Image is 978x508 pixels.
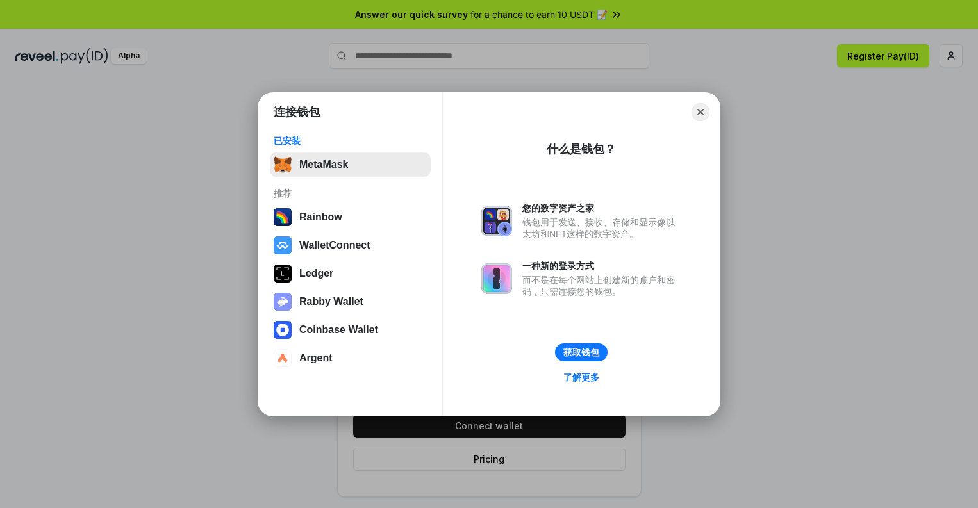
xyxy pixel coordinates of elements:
img: svg+xml,%3Csvg%20xmlns%3D%22http%3A%2F%2Fwww.w3.org%2F2000%2Fsvg%22%20width%3D%2228%22%20height%3... [274,265,292,283]
div: 了解更多 [563,372,599,383]
img: svg+xml,%3Csvg%20fill%3D%22none%22%20height%3D%2233%22%20viewBox%3D%220%200%2035%2033%22%20width%... [274,156,292,174]
a: 了解更多 [556,369,607,386]
div: 而不是在每个网站上创建新的账户和密码，只需连接您的钱包。 [522,274,681,297]
div: 什么是钱包？ [547,142,616,157]
button: Argent [270,345,431,371]
button: Close [692,103,709,121]
div: Argent [299,352,333,364]
button: Rainbow [270,204,431,230]
div: 已安装 [274,135,427,147]
button: Ledger [270,261,431,286]
img: svg+xml,%3Csvg%20xmlns%3D%22http%3A%2F%2Fwww.w3.org%2F2000%2Fsvg%22%20fill%3D%22none%22%20viewBox... [481,263,512,294]
img: svg+xml,%3Csvg%20xmlns%3D%22http%3A%2F%2Fwww.w3.org%2F2000%2Fsvg%22%20fill%3D%22none%22%20viewBox... [481,206,512,236]
img: svg+xml,%3Csvg%20width%3D%2228%22%20height%3D%2228%22%20viewBox%3D%220%200%2028%2028%22%20fill%3D... [274,236,292,254]
div: 获取钱包 [563,347,599,358]
h1: 连接钱包 [274,104,320,120]
img: svg+xml,%3Csvg%20width%3D%22120%22%20height%3D%22120%22%20viewBox%3D%220%200%20120%20120%22%20fil... [274,208,292,226]
div: 一种新的登录方式 [522,260,681,272]
div: Coinbase Wallet [299,324,378,336]
button: Coinbase Wallet [270,317,431,343]
div: Rainbow [299,211,342,223]
div: MetaMask [299,159,348,170]
div: WalletConnect [299,240,370,251]
div: 推荐 [274,188,427,199]
div: 您的数字资产之家 [522,202,681,214]
button: WalletConnect [270,233,431,258]
div: 钱包用于发送、接收、存储和显示像以太坊和NFT这样的数字资产。 [522,217,681,240]
button: MetaMask [270,152,431,177]
img: svg+xml,%3Csvg%20width%3D%2228%22%20height%3D%2228%22%20viewBox%3D%220%200%2028%2028%22%20fill%3D... [274,321,292,339]
div: Ledger [299,268,333,279]
button: Rabby Wallet [270,289,431,315]
img: svg+xml,%3Csvg%20width%3D%2228%22%20height%3D%2228%22%20viewBox%3D%220%200%2028%2028%22%20fill%3D... [274,349,292,367]
button: 获取钱包 [555,343,608,361]
div: Rabby Wallet [299,296,363,307]
img: svg+xml,%3Csvg%20xmlns%3D%22http%3A%2F%2Fwww.w3.org%2F2000%2Fsvg%22%20fill%3D%22none%22%20viewBox... [274,293,292,311]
